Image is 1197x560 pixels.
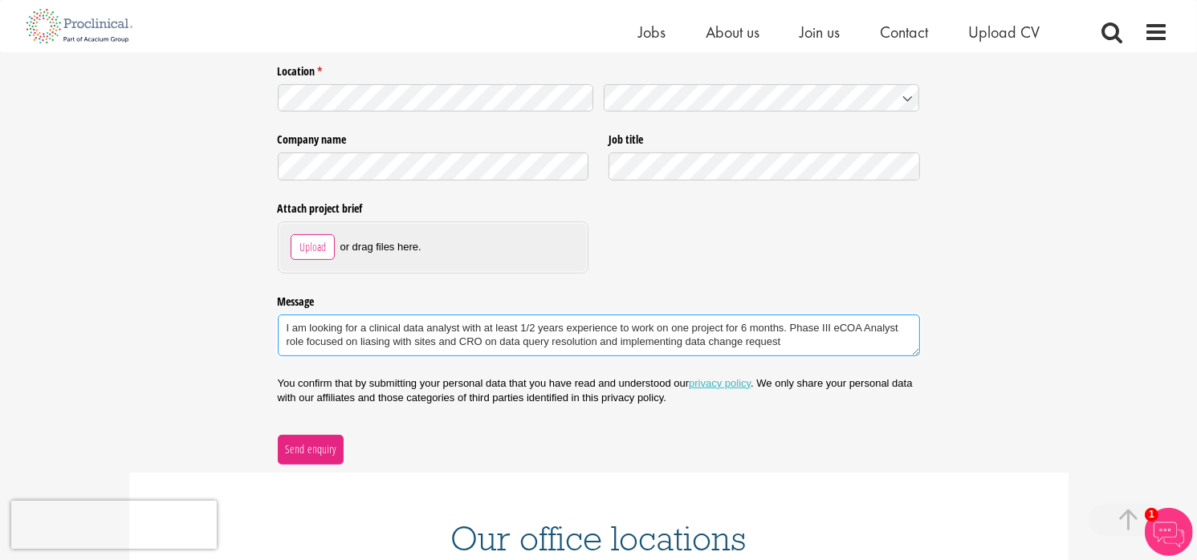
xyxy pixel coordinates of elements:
p: You confirm that by submitting your personal data that you have read and understood our . We only... [278,376,920,405]
img: Chatbot [1145,508,1193,556]
label: Company name [278,127,589,148]
a: Contact [881,22,929,43]
span: or drag files here. [340,240,421,254]
label: Job title [609,127,920,148]
legend: Location [278,59,920,79]
label: Attach project brief [278,195,589,216]
button: Send enquiry [278,435,344,464]
iframe: reCAPTCHA [11,501,217,549]
a: Join us [800,22,841,43]
a: Upload CV [969,22,1040,43]
a: privacy policy [689,377,751,389]
span: 1 [1145,508,1158,521]
a: Jobs [639,22,666,43]
a: About us [706,22,760,43]
input: State / Province / Region [278,84,594,112]
input: Country [604,84,920,112]
label: Message [278,289,920,310]
h1: Our office locations [153,521,1044,556]
span: Send enquiry [284,440,336,458]
button: Upload [291,234,335,260]
span: Upload [299,238,327,256]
